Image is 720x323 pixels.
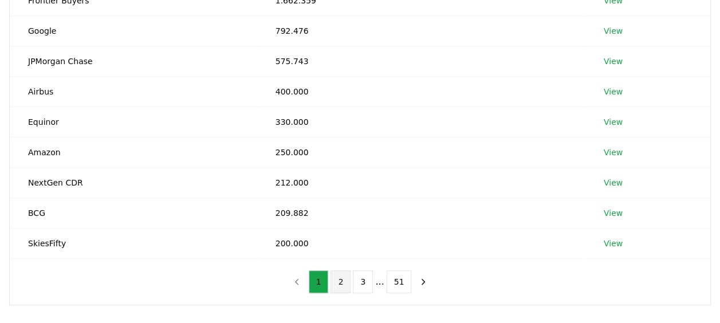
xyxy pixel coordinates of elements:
td: Airbus [10,76,257,107]
td: Equinor [10,107,257,137]
li: ... [375,275,384,289]
td: Amazon [10,137,257,167]
a: View [604,147,623,158]
a: View [604,207,623,219]
td: NextGen CDR [10,167,257,198]
td: 209.882 [257,198,585,228]
td: 200.000 [257,228,585,258]
button: 1 [309,270,329,293]
td: JPMorgan Chase [10,46,257,76]
td: SkiesFifty [10,228,257,258]
td: 400.000 [257,76,585,107]
td: Google [10,15,257,46]
td: 212.000 [257,167,585,198]
td: 330.000 [257,107,585,137]
td: 250.000 [257,137,585,167]
td: BCG [10,198,257,228]
a: View [604,238,623,249]
a: View [604,25,623,37]
button: next page [414,270,433,293]
td: 575.743 [257,46,585,76]
button: 3 [353,270,373,293]
button: 51 [387,270,412,293]
a: View [604,177,623,188]
a: View [604,116,623,128]
button: 2 [331,270,351,293]
td: 792.476 [257,15,585,46]
a: View [604,56,623,67]
a: View [604,86,623,97]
